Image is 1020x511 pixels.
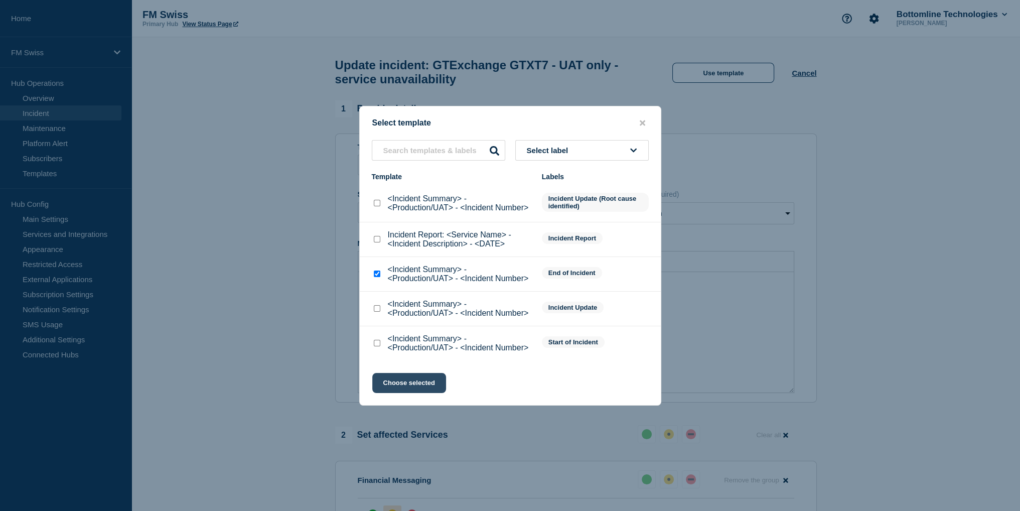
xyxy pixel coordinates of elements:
input: Search templates & labels [372,140,505,161]
div: Select template [360,118,661,128]
button: Select label [515,140,649,161]
input: <Incident Summary> - <Production/UAT> - <Incident Number> checkbox [374,200,380,206]
input: <Incident Summary> - <Production/UAT> - <Incident Number> checkbox [374,305,380,312]
p: <Incident Summary> - <Production/UAT> - <Incident Number> [388,300,532,318]
span: Incident Update [542,302,604,313]
span: Select label [527,146,572,155]
p: <Incident Summary> - <Production/UAT> - <Incident Number> [388,194,532,212]
input: Incident Report: <Service Name> - <Incident Description> - <DATE> checkbox [374,236,380,242]
input: <Incident Summary> - <Production/UAT> - <Incident Number> checkbox [374,271,380,277]
p: <Incident Summary> - <Production/UAT> - <Incident Number> [388,334,532,352]
div: Template [372,173,532,181]
button: Choose selected [372,373,446,393]
input: <Incident Summary> - <Production/UAT> - <Incident Number> checkbox [374,340,380,346]
button: close button [637,118,648,128]
p: Incident Report: <Service Name> - <Incident Description> - <DATE> [388,230,532,248]
span: Start of Incident [542,336,605,348]
span: Incident Report [542,232,603,244]
span: End of Incident [542,267,602,279]
div: Labels [542,173,649,181]
span: Incident Update (Root cause identified) [542,193,649,212]
p: <Incident Summary> - <Production/UAT> - <Incident Number> [388,265,532,283]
